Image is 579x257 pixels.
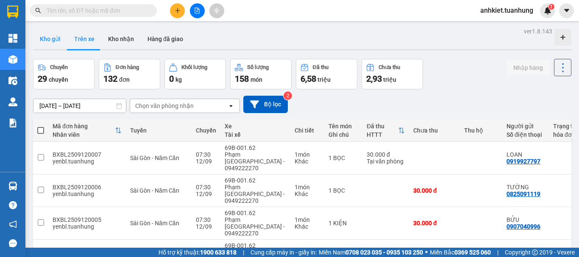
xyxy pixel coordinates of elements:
span: Cung cấp máy in - giấy in: [251,248,317,257]
span: 2,93 [366,74,382,84]
span: triệu [383,76,396,83]
span: | [243,248,244,257]
div: Chọn văn phòng nhận [135,102,194,110]
span: Miền Bắc [430,248,491,257]
img: warehouse-icon [8,55,17,64]
div: 30.000 đ [413,220,456,227]
div: Chưa thu [413,127,456,134]
div: Phạm [GEOGRAPHIC_DATA] - 0949222270 [225,184,286,204]
div: Mã đơn hàng [53,123,115,130]
img: dashboard-icon [8,34,17,43]
img: solution-icon [8,119,17,127]
span: 158 [235,74,249,84]
div: Khối lượng [181,64,207,70]
span: aim [214,8,220,14]
button: Khối lượng0kg [164,59,226,89]
div: Tên món [328,123,358,130]
strong: 1900 633 818 [200,249,237,256]
li: 85 [PERSON_NAME] [4,19,161,29]
span: caret-down [563,7,571,14]
div: yenbl.tuanhung [53,158,122,165]
img: icon-new-feature [544,7,551,14]
th: Toggle SortBy [48,119,126,142]
span: 0 [169,74,174,84]
div: 69B-001.62 [225,242,286,249]
span: message [9,239,17,247]
div: yenbl.tuanhung [53,223,122,230]
div: 0919927797 [507,158,540,165]
div: Số lượng [247,64,269,70]
img: logo-vxr [7,6,18,18]
span: search [35,8,41,14]
div: Thu hộ [464,127,498,134]
sup: 2 [284,91,292,100]
input: Select a date range. [33,99,126,113]
button: Chưa thu2,93 triệu [362,59,423,89]
div: Phạm [GEOGRAPHIC_DATA] - 0949222270 [225,151,286,171]
div: BXBL2509120005 [53,216,122,223]
div: 69B-001.62 [225,144,286,151]
button: aim [209,3,224,18]
div: Tài xế [225,131,286,138]
div: ver 1.8.143 [524,27,552,36]
span: 132 [103,74,117,84]
div: 1 KIỆN [328,220,358,227]
div: BỬU [507,216,545,223]
div: 30.000 đ [367,151,405,158]
div: Khác [295,158,320,165]
div: 07:30 [196,216,216,223]
div: Đã thu [367,123,398,130]
strong: 0708 023 035 - 0935 103 250 [345,249,423,256]
span: đơn [119,76,130,83]
span: Sài Gòn - Năm Căn [130,220,179,227]
button: plus [170,3,185,18]
div: 1 món [295,151,320,158]
span: anhkiet.tuanhung [473,5,540,16]
div: 30.000 đ [413,187,456,194]
div: Chi tiết [295,127,320,134]
div: 07:30 [196,151,216,158]
div: 12/09 [196,158,216,165]
div: Khác [295,191,320,197]
button: Nhập hàng [507,60,550,75]
span: triệu [317,76,331,83]
span: copyright [532,249,538,255]
button: Kho nhận [101,29,141,49]
button: file-add [190,3,205,18]
button: caret-down [559,3,574,18]
div: Chuyến [196,127,216,134]
strong: 0369 525 060 [454,249,491,256]
img: warehouse-icon [8,97,17,106]
div: 12/09 [196,223,216,230]
div: Người gửi [507,123,545,130]
span: món [251,76,262,83]
span: Sài Gòn - Năm Căn [130,155,179,161]
div: 12/09 [196,191,216,197]
span: Miền Nam [319,248,423,257]
div: 1 món [295,216,320,223]
input: Tìm tên, số ĐT hoặc mã đơn [47,6,147,15]
button: Hàng đã giao [141,29,190,49]
div: yenbl.tuanhung [53,191,122,197]
span: kg [175,76,182,83]
img: warehouse-icon [8,76,17,85]
sup: 1 [548,4,554,10]
div: TƯỜNG [507,184,545,191]
button: Kho gửi [33,29,67,49]
div: 69B-001.62 [225,177,286,184]
span: ⚪️ [425,251,428,254]
svg: open [228,102,234,109]
div: Tạo kho hàng mới [554,29,571,46]
span: phone [49,31,56,38]
span: Hỗ trợ kỹ thuật: [159,248,237,257]
div: HTTT [367,131,398,138]
span: 29 [38,74,47,84]
button: Số lượng158món [230,59,292,89]
span: 6,58 [301,74,316,84]
div: 1 BỌC [328,187,358,194]
span: file-add [194,8,200,14]
b: GỬI : Văn phòng [PERSON_NAME] [4,53,95,86]
div: 1 BỌC [328,155,358,161]
span: plus [175,8,181,14]
div: Số điện thoại [507,131,545,138]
